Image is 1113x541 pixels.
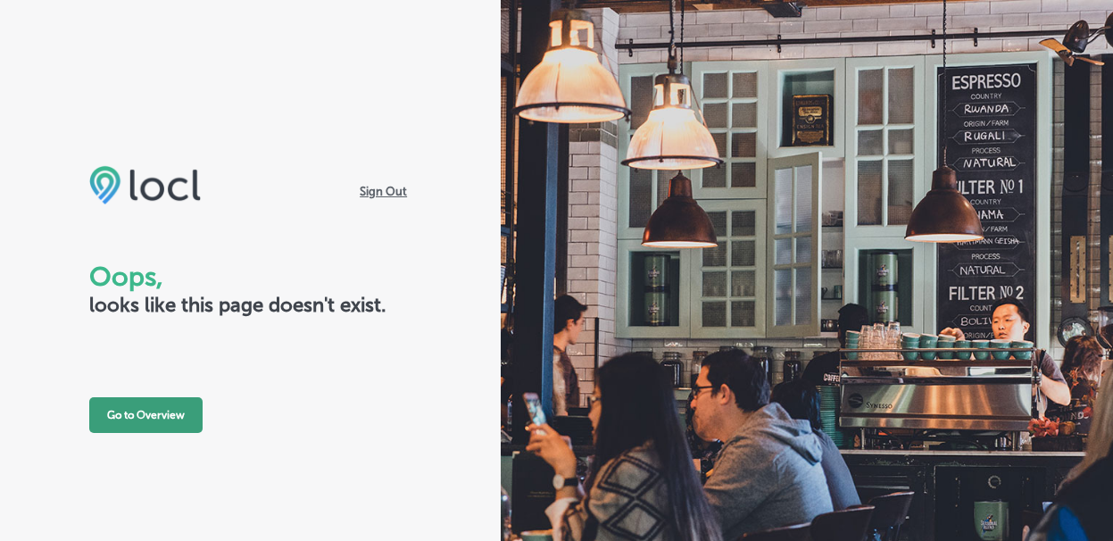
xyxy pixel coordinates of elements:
img: LOCL logo [89,165,201,204]
span: Sign Out [355,183,411,200]
button: Go to Overview [89,397,203,433]
h2: looks like this page doesn't exist. [89,293,411,317]
h1: Oops, [89,261,411,293]
a: Go to Overview [89,409,203,421]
